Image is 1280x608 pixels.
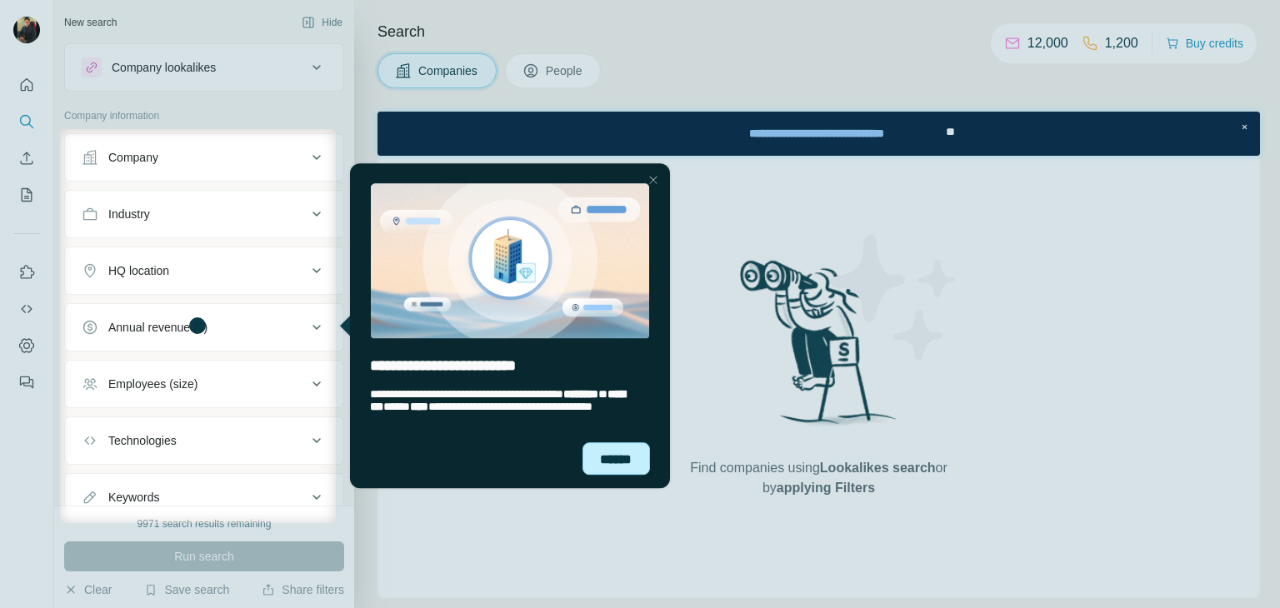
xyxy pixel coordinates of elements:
[858,7,875,23] div: Close Step
[65,364,343,404] button: Employees (size)
[65,194,343,234] button: Industry
[108,149,158,166] div: Company
[108,489,159,506] div: Keywords
[137,516,272,531] div: 9971 search results remaining
[108,206,150,222] div: Industry
[108,262,169,279] div: HQ location
[65,421,343,461] button: Technologies
[65,307,343,347] button: Annual revenue ($)
[108,432,177,449] div: Technologies
[65,137,343,177] button: Company
[336,160,673,491] iframe: Tooltip
[108,319,207,336] div: Annual revenue ($)
[108,376,197,392] div: Employees (size)
[65,251,343,291] button: HQ location
[65,477,343,517] button: Keywords
[325,3,554,40] div: Watch our October Product update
